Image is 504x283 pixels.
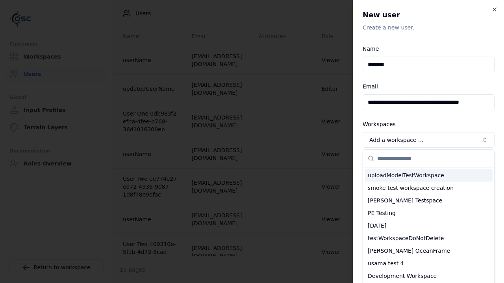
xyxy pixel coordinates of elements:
[365,207,493,219] div: PE Testing
[365,182,493,194] div: smoke test workspace creation
[365,257,493,270] div: usama test 4
[365,244,493,257] div: [PERSON_NAME] OceanFrame
[365,194,493,207] div: [PERSON_NAME] Testspace
[365,232,493,244] div: testWorkspaceDoNotDelete
[365,219,493,232] div: [DATE]
[365,169,493,182] div: uploadModelTestWorkspace
[365,270,493,282] div: Development Workspace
